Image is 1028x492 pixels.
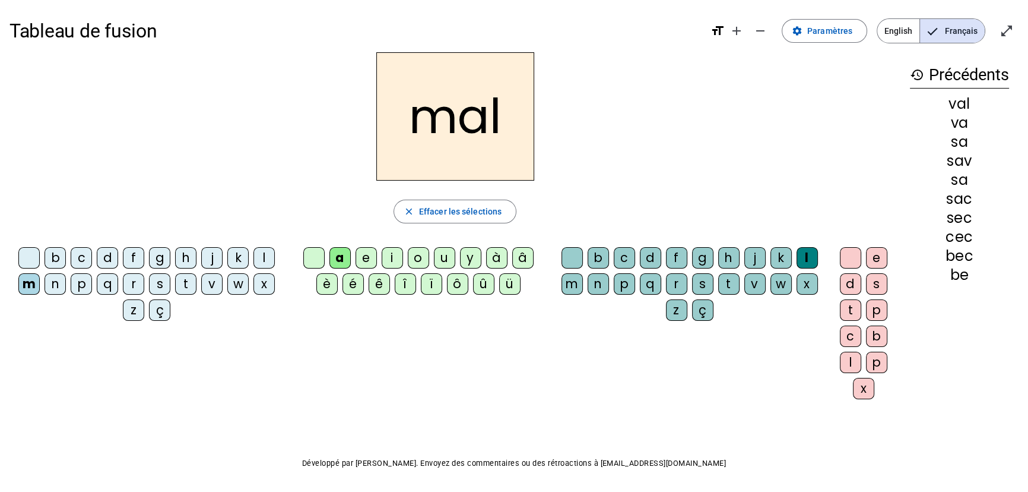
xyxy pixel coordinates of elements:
[201,247,223,269] div: j
[744,247,766,269] div: j
[910,62,1009,89] h3: Précédents
[18,273,40,295] div: m
[910,135,1009,149] div: sa
[9,456,1019,471] p: Développé par [PERSON_NAME]. Envoyez des commentaires ou des rétroactions à [EMAIL_ADDRESS][DOMAI...
[434,247,455,269] div: u
[910,249,1009,263] div: bec
[419,204,502,219] span: Effacer les sélections
[561,273,583,295] div: m
[175,273,196,295] div: t
[329,247,351,269] div: a
[408,247,429,269] div: o
[729,24,744,38] mat-icon: add
[227,247,249,269] div: k
[710,24,725,38] mat-icon: format_size
[725,19,748,43] button: Augmenter la taille de la police
[460,247,481,269] div: y
[499,273,521,295] div: ü
[782,19,867,43] button: Paramètres
[253,247,275,269] div: l
[640,247,661,269] div: d
[201,273,223,295] div: v
[920,19,985,43] span: Français
[866,352,887,373] div: p
[840,273,861,295] div: d
[45,247,66,269] div: b
[910,268,1009,282] div: be
[395,273,416,295] div: î
[486,247,507,269] div: à
[718,247,740,269] div: h
[840,352,861,373] div: l
[356,247,377,269] div: e
[9,12,701,50] h1: Tableau de fusion
[692,299,713,321] div: ç
[910,154,1009,168] div: sav
[807,24,852,38] span: Paramètres
[342,273,364,295] div: é
[149,299,170,321] div: ç
[123,299,144,321] div: z
[640,273,661,295] div: q
[45,273,66,295] div: n
[910,230,1009,244] div: cec
[97,247,118,269] div: d
[97,273,118,295] div: q
[753,24,767,38] mat-icon: remove
[840,326,861,347] div: c
[910,68,924,82] mat-icon: history
[910,116,1009,130] div: va
[718,273,740,295] div: t
[792,26,802,36] mat-icon: settings
[797,273,818,295] div: x
[123,247,144,269] div: f
[421,273,442,295] div: ï
[71,247,92,269] div: c
[382,247,403,269] div: i
[744,273,766,295] div: v
[123,273,144,295] div: r
[910,211,1009,225] div: sec
[149,273,170,295] div: s
[512,247,534,269] div: â
[866,273,887,295] div: s
[910,192,1009,206] div: sac
[770,247,792,269] div: k
[666,273,687,295] div: r
[404,206,414,217] mat-icon: close
[666,299,687,321] div: z
[995,19,1019,43] button: Entrer en plein écran
[71,273,92,295] div: p
[910,173,1009,187] div: sa
[866,247,887,269] div: e
[877,18,985,43] mat-button-toggle-group: Language selection
[614,273,635,295] div: p
[588,247,609,269] div: b
[175,247,196,269] div: h
[840,299,861,321] div: t
[853,378,874,399] div: x
[253,273,275,295] div: x
[692,247,713,269] div: g
[877,19,919,43] span: English
[149,247,170,269] div: g
[666,247,687,269] div: f
[910,97,1009,111] div: val
[748,19,772,43] button: Diminuer la taille de la police
[866,299,887,321] div: p
[588,273,609,295] div: n
[692,273,713,295] div: s
[376,52,534,181] h2: mal
[473,273,494,295] div: û
[394,200,516,223] button: Effacer les sélections
[316,273,338,295] div: è
[797,247,818,269] div: l
[447,273,468,295] div: ô
[227,273,249,295] div: w
[369,273,390,295] div: ê
[1000,24,1014,38] mat-icon: open_in_full
[614,247,635,269] div: c
[770,273,792,295] div: w
[866,326,887,347] div: b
